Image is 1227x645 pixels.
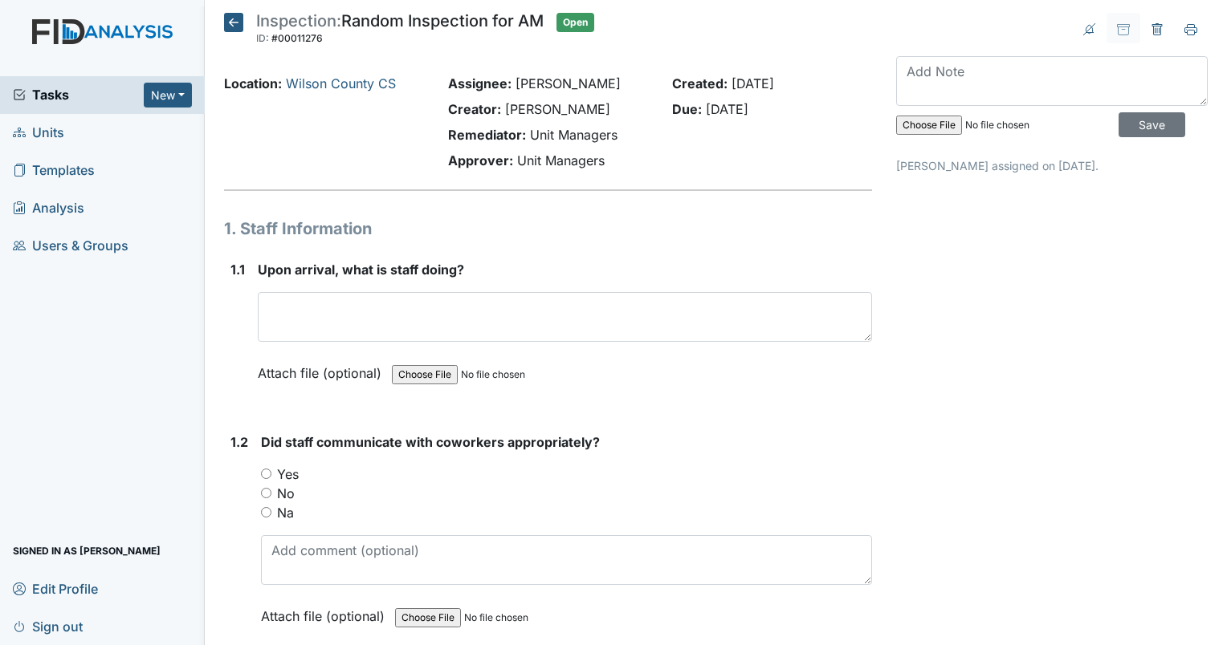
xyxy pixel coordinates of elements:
[261,434,600,450] span: Did staff communicate with coworkers appropriately?
[277,503,294,522] label: Na
[706,101,748,117] span: [DATE]
[732,75,774,91] span: [DATE]
[1073,13,1107,43] span: Notifications are never sent for this task.
[256,13,544,48] div: Random Inspection for AM
[256,32,269,44] span: ID:
[13,576,98,601] span: Edit Profile
[224,217,872,241] h1: 1. Staff Information
[1174,13,1208,43] span: Print
[13,196,84,221] span: Analysis
[230,432,248,452] label: 1.2
[261,469,271,479] input: Yes
[13,538,161,563] span: Signed in as [PERSON_NAME]
[896,157,1208,174] p: [PERSON_NAME] assigned on [DATE].
[1140,13,1174,43] span: Delete
[256,11,341,30] span: Inspection:
[224,75,282,91] strong: Location:
[258,355,388,383] label: Attach file (optional)
[13,85,144,104] a: Tasks
[271,32,323,44] span: #00011276
[258,262,464,278] span: Upon arrival, what is staff doing?
[516,75,621,91] span: [PERSON_NAME]
[13,158,95,183] span: Templates
[277,484,295,503] label: No
[286,75,396,91] a: Wilson County CS
[448,75,512,91] strong: Assignee:
[448,127,526,143] strong: Remediator:
[13,120,64,145] span: Units
[144,83,192,107] button: New
[277,464,299,484] label: Yes
[530,127,618,143] span: Unit Managers
[261,507,271,517] input: Na
[448,101,501,117] strong: Creator:
[13,614,83,639] span: Sign out
[505,101,610,117] span: [PERSON_NAME]
[672,101,702,117] strong: Due:
[556,13,594,32] span: Open
[13,233,128,258] span: Users & Groups
[261,488,271,498] input: No
[517,152,605,168] span: Unit Managers
[1119,112,1185,137] input: Save
[230,260,245,279] label: 1.1
[672,75,728,91] strong: Created:
[448,152,513,168] strong: Approver:
[261,598,391,626] label: Attach file (optional)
